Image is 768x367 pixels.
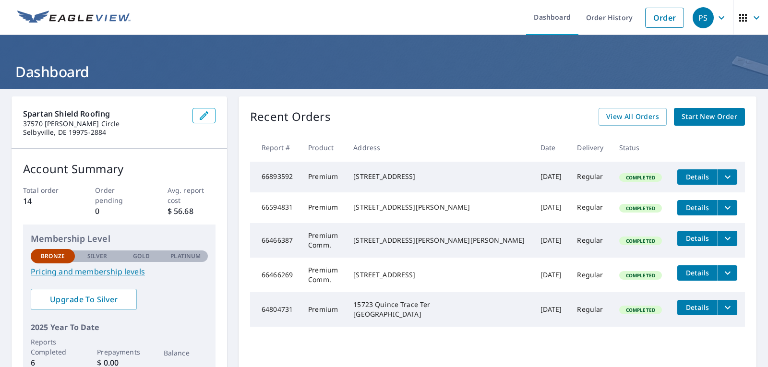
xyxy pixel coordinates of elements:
[87,252,108,260] p: Silver
[353,270,525,280] div: [STREET_ADDRESS]
[718,300,737,315] button: filesDropdownBtn-64804731
[17,11,131,25] img: EV Logo
[170,252,201,260] p: Platinum
[31,321,208,333] p: 2025 Year To Date
[250,133,300,162] th: Report #
[300,223,346,258] td: Premium Comm.
[718,265,737,281] button: filesDropdownBtn-66466269
[533,192,570,223] td: [DATE]
[353,236,525,245] div: [STREET_ADDRESS][PERSON_NAME][PERSON_NAME]
[31,289,137,310] a: Upgrade To Silver
[12,62,756,82] h1: Dashboard
[569,192,611,223] td: Regular
[133,252,149,260] p: Gold
[683,172,712,181] span: Details
[300,192,346,223] td: Premium
[645,8,684,28] a: Order
[533,223,570,258] td: [DATE]
[620,272,661,279] span: Completed
[23,195,71,207] p: 14
[677,200,718,215] button: detailsBtn-66594831
[300,133,346,162] th: Product
[23,128,185,137] p: Selbyville, DE 19975-2884
[164,348,208,358] p: Balance
[533,292,570,327] td: [DATE]
[353,300,525,319] div: 15723 Quince Trace Ter [GEOGRAPHIC_DATA]
[95,185,143,205] p: Order pending
[533,162,570,192] td: [DATE]
[250,292,300,327] td: 64804731
[569,292,611,327] td: Regular
[300,162,346,192] td: Premium
[31,337,75,357] p: Reports Completed
[95,205,143,217] p: 0
[677,265,718,281] button: detailsBtn-66466269
[718,231,737,246] button: filesDropdownBtn-66466387
[599,108,667,126] a: View All Orders
[718,169,737,185] button: filesDropdownBtn-66893592
[353,172,525,181] div: [STREET_ADDRESS]
[168,185,216,205] p: Avg. report cost
[533,258,570,292] td: [DATE]
[353,202,525,212] div: [STREET_ADDRESS][PERSON_NAME]
[41,252,65,260] p: Bronze
[718,200,737,215] button: filesDropdownBtn-66594831
[533,133,570,162] th: Date
[683,203,712,212] span: Details
[23,160,216,178] p: Account Summary
[168,205,216,217] p: $ 56.68
[620,307,661,313] span: Completed
[606,111,659,123] span: View All Orders
[674,108,745,126] a: Start New Order
[250,162,300,192] td: 66893592
[677,169,718,185] button: detailsBtn-66893592
[677,300,718,315] button: detailsBtn-64804731
[250,223,300,258] td: 66466387
[682,111,737,123] span: Start New Order
[38,294,129,305] span: Upgrade To Silver
[569,258,611,292] td: Regular
[683,234,712,243] span: Details
[300,292,346,327] td: Premium
[620,237,661,244] span: Completed
[569,133,611,162] th: Delivery
[250,108,331,126] p: Recent Orders
[683,303,712,312] span: Details
[250,192,300,223] td: 66594831
[612,133,670,162] th: Status
[677,231,718,246] button: detailsBtn-66466387
[300,258,346,292] td: Premium Comm.
[31,232,208,245] p: Membership Level
[97,347,141,357] p: Prepayments
[569,162,611,192] td: Regular
[31,266,208,277] a: Pricing and membership levels
[23,119,185,128] p: 37570 [PERSON_NAME] Circle
[693,7,714,28] div: PS
[620,174,661,181] span: Completed
[23,108,185,119] p: Spartan Shield Roofing
[683,268,712,277] span: Details
[346,133,532,162] th: Address
[23,185,71,195] p: Total order
[620,205,661,212] span: Completed
[569,223,611,258] td: Regular
[250,258,300,292] td: 66466269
